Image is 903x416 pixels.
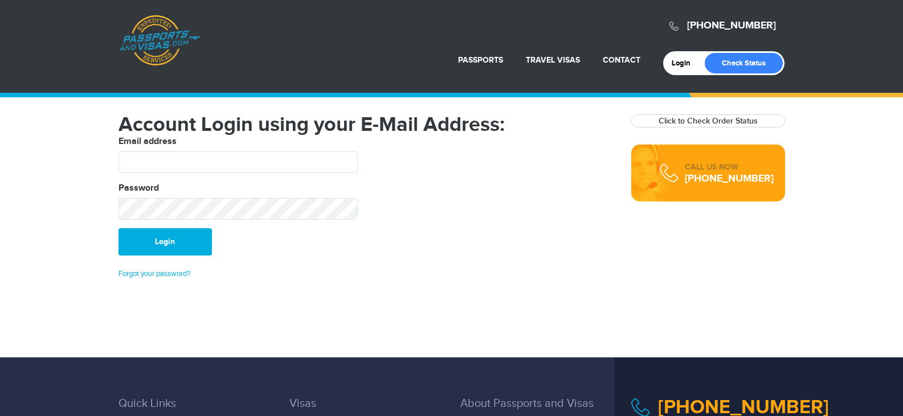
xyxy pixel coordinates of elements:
a: Contact [603,55,640,65]
a: Passports & [DOMAIN_NAME] [119,15,200,66]
a: [PHONE_NUMBER] [687,19,776,32]
label: Email address [119,135,177,149]
h1: Account Login using your E-Mail Address: [119,114,614,135]
a: Forgot your password? [119,269,190,278]
label: Password [119,182,159,195]
div: CALL US NOW [685,162,774,173]
a: Travel Visas [526,55,580,65]
a: Login [672,59,698,68]
a: Click to Check Order Status [659,116,758,126]
button: Login [119,228,212,256]
a: Passports [458,55,503,65]
div: [PHONE_NUMBER] [685,173,774,184]
a: Check Status [705,53,783,73]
